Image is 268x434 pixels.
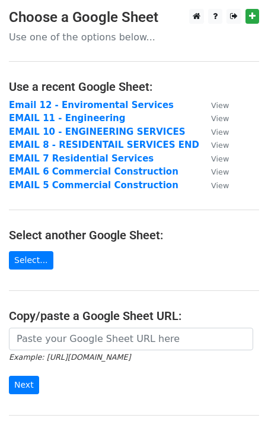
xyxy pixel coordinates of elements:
input: Paste your Google Sheet URL here [9,328,253,350]
a: EMAIL 8 - RESIDENTAIL SERVICES END [9,140,199,150]
small: View [211,154,229,163]
p: Use one of the options below... [9,31,259,43]
small: Example: [URL][DOMAIN_NAME] [9,353,130,362]
input: Next [9,376,39,394]
a: EMAIL 11 - Engineering [9,113,125,123]
a: View [199,126,229,137]
a: EMAIL 10 - ENGINEERING SERVICES [9,126,186,137]
small: View [211,167,229,176]
h4: Select another Google Sheet: [9,228,259,242]
small: View [211,128,229,137]
small: View [211,101,229,110]
small: View [211,141,229,150]
a: Email 12 - Enviromental Services [9,100,174,110]
a: View [199,113,229,123]
h4: Copy/paste a Google Sheet URL: [9,309,259,323]
a: EMAIL 7 Residential Services [9,153,154,164]
a: EMAIL 6 Commercial Construction [9,166,178,177]
a: View [199,140,229,150]
a: View [199,180,229,191]
a: EMAIL 5 Commercial Construction [9,180,178,191]
a: View [199,166,229,177]
a: View [199,100,229,110]
small: View [211,181,229,190]
a: View [199,153,229,164]
small: View [211,114,229,123]
h4: Use a recent Google Sheet: [9,80,259,94]
h3: Choose a Google Sheet [9,9,259,26]
a: Select... [9,251,53,270]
